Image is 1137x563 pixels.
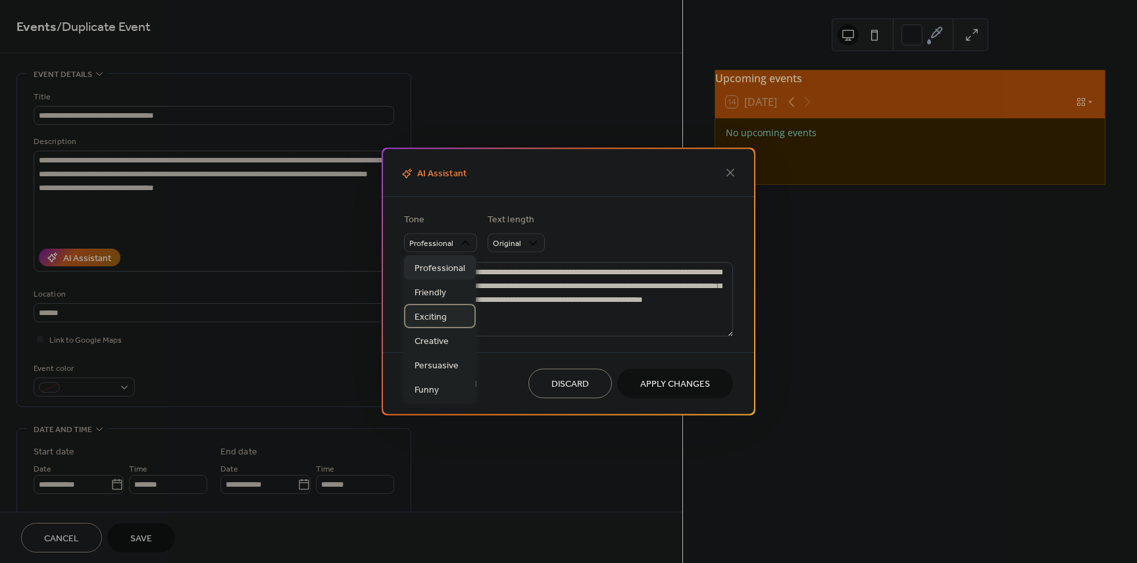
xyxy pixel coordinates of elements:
[415,261,465,275] span: Professional
[415,358,459,372] span: Persuasive
[409,236,453,251] span: Professional
[415,334,449,348] span: Creative
[415,285,446,299] span: Friendly
[488,213,542,227] div: Text length
[399,166,467,182] span: AI Assistant
[551,378,589,391] span: Discard
[415,383,439,397] span: Funny
[493,236,521,251] span: Original
[617,369,733,399] button: Apply Changes
[415,310,447,324] span: Exciting
[404,213,474,227] div: Tone
[528,369,612,399] button: Discard
[640,378,710,391] span: Apply Changes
